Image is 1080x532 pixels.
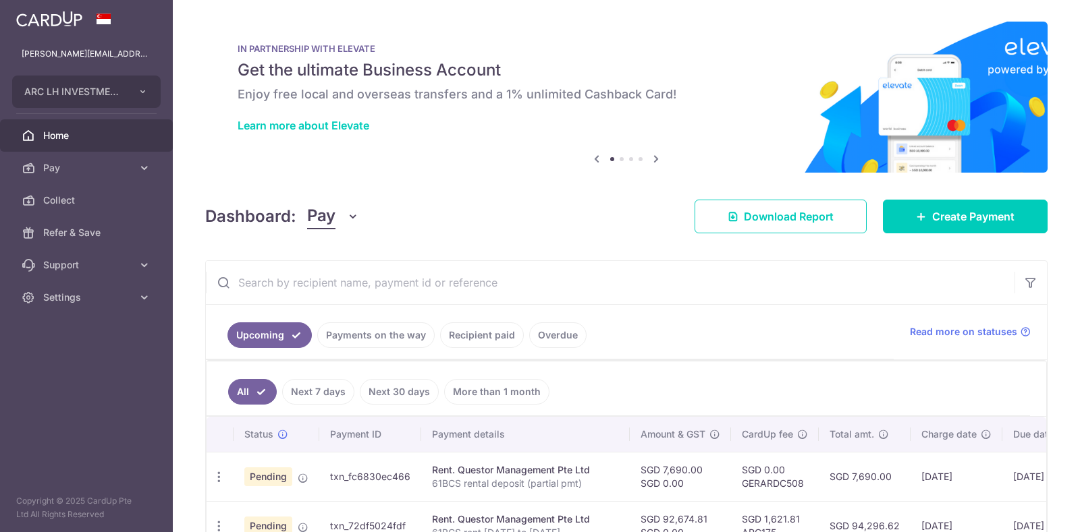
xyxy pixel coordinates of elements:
[43,258,132,272] span: Support
[238,86,1015,102] h6: Enjoy free local and overseas transfers and a 1% unlimited Cashback Card!
[12,76,161,108] button: ARC LH INVESTMENTS PTE. LTD.
[529,322,587,348] a: Overdue
[641,427,705,441] span: Amount & GST
[742,427,793,441] span: CardUp fee
[1013,427,1054,441] span: Due date
[43,226,132,239] span: Refer & Save
[910,325,1031,338] a: Read more on statuses
[317,322,435,348] a: Payments on the way
[819,452,911,501] td: SGD 7,690.00
[440,322,524,348] a: Recipient paid
[238,43,1015,54] p: IN PARTNERSHIP WITH ELEVATE
[432,463,619,477] div: Rent. Questor Management Pte Ltd
[932,208,1015,225] span: Create Payment
[43,291,132,304] span: Settings
[830,427,874,441] span: Total amt.
[307,204,359,229] button: Pay
[228,379,277,405] a: All
[22,47,151,61] p: [PERSON_NAME][EMAIL_ADDRESS][DOMAIN_NAME]
[731,452,819,501] td: SGD 0.00 GERARDC508
[319,452,421,501] td: txn_fc6830ec466
[883,200,1048,233] a: Create Payment
[238,119,369,132] a: Learn more about Elevate
[432,477,619,490] p: 61BCS rental deposit (partial pmt)
[43,161,132,175] span: Pay
[43,129,132,142] span: Home
[244,467,292,486] span: Pending
[43,194,132,207] span: Collect
[432,512,619,526] div: Rent. Questor Management Pte Ltd
[16,11,82,27] img: CardUp
[238,59,1015,81] h5: Get the ultimate Business Account
[205,22,1048,173] img: Renovation banner
[360,379,439,405] a: Next 30 days
[744,208,834,225] span: Download Report
[444,379,549,405] a: More than 1 month
[630,452,731,501] td: SGD 7,690.00 SGD 0.00
[421,417,630,452] th: Payment details
[921,427,977,441] span: Charge date
[911,452,1002,501] td: [DATE]
[307,204,335,229] span: Pay
[282,379,354,405] a: Next 7 days
[206,261,1015,304] input: Search by recipient name, payment id or reference
[910,325,1017,338] span: Read more on statuses
[205,204,296,229] h4: Dashboard:
[1002,452,1079,501] td: [DATE]
[244,427,273,441] span: Status
[24,85,124,98] span: ARC LH INVESTMENTS PTE. LTD.
[227,322,312,348] a: Upcoming
[695,200,867,233] a: Download Report
[319,417,421,452] th: Payment ID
